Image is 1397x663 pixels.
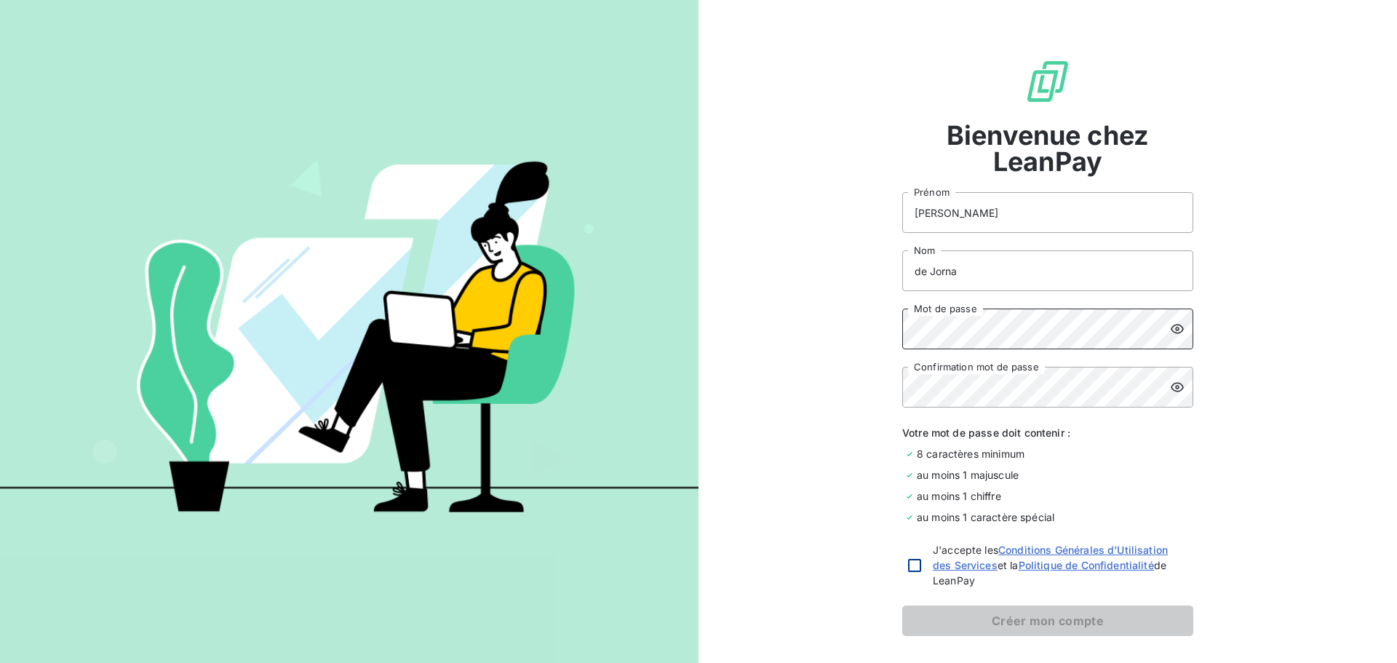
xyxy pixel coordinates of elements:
[902,606,1193,636] button: Créer mon compte
[902,122,1193,175] span: Bienvenue chez LeanPay
[1019,559,1154,571] a: Politique de Confidentialité
[917,509,1054,525] span: au moins 1 caractère spécial
[1024,58,1071,105] img: logo sigle
[902,250,1193,291] input: placeholder
[917,467,1019,483] span: au moins 1 majuscule
[933,542,1187,588] span: J'accepte les et la de LeanPay
[902,192,1193,233] input: placeholder
[917,488,1001,504] span: au moins 1 chiffre
[933,544,1168,571] a: Conditions Générales d'Utilisation des Services
[902,425,1193,440] span: Votre mot de passe doit contenir :
[917,446,1024,461] span: 8 caractères minimum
